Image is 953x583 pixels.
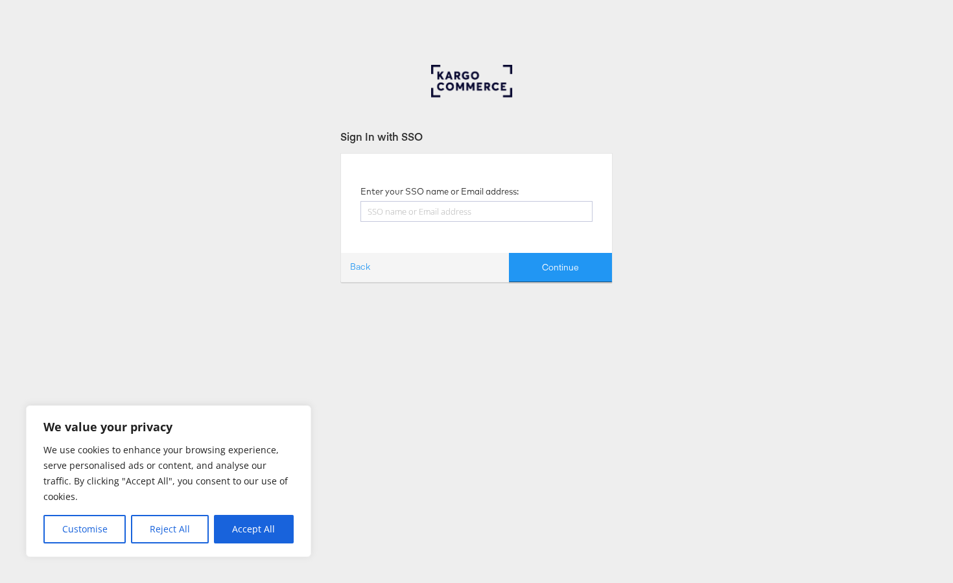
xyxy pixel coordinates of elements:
button: Continue [509,253,612,282]
button: Customise [43,515,126,543]
input: SSO name or Email address [360,201,593,222]
p: We use cookies to enhance your browsing experience, serve personalised ads or content, and analys... [43,442,294,505]
label: Enter your SSO name or Email address: [360,185,519,198]
p: We value your privacy [43,419,294,434]
a: Back [341,256,379,279]
div: We value your privacy [26,405,311,557]
button: Accept All [214,515,294,543]
button: Reject All [131,515,208,543]
div: Sign In with SSO [340,129,613,144]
